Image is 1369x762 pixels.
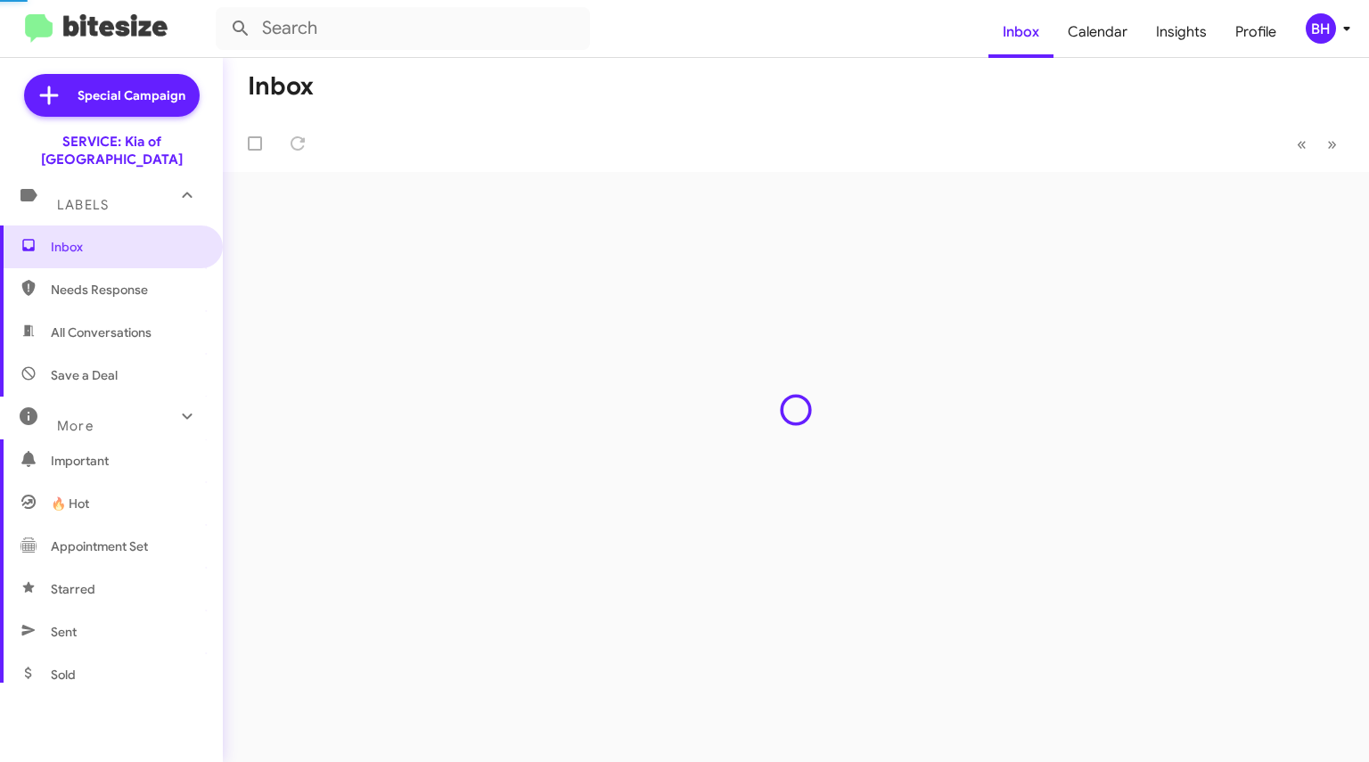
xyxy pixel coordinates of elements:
[51,537,148,555] span: Appointment Set
[248,72,314,101] h1: Inbox
[51,281,202,299] span: Needs Response
[988,6,1053,58] a: Inbox
[1297,133,1307,155] span: «
[51,324,152,341] span: All Conversations
[1287,126,1348,162] nav: Page navigation example
[51,238,202,256] span: Inbox
[51,366,118,384] span: Save a Deal
[57,197,109,213] span: Labels
[1327,133,1337,155] span: »
[78,86,185,104] span: Special Campaign
[216,7,590,50] input: Search
[1221,6,1291,58] a: Profile
[51,580,95,598] span: Starred
[57,418,94,434] span: More
[1306,13,1336,44] div: BH
[51,666,76,684] span: Sold
[1286,126,1317,162] button: Previous
[1316,126,1348,162] button: Next
[51,452,202,470] span: Important
[1142,6,1221,58] a: Insights
[24,74,200,117] a: Special Campaign
[51,495,89,512] span: 🔥 Hot
[51,623,77,641] span: Sent
[1053,6,1142,58] a: Calendar
[1291,13,1349,44] button: BH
